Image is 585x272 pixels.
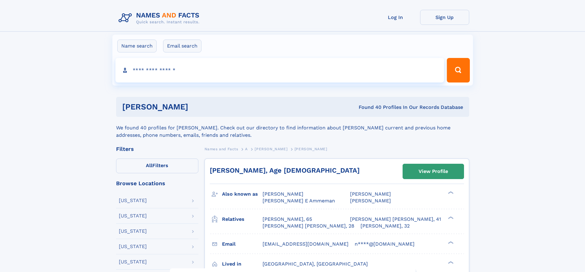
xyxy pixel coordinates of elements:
h3: Also known as [222,189,263,199]
img: Logo Names and Facts [116,10,205,26]
span: [PERSON_NAME] [350,191,391,197]
div: We found 40 profiles for [PERSON_NAME]. Check out our directory to find information about [PERSON... [116,117,469,139]
span: [PERSON_NAME] [294,147,327,151]
label: Email search [163,40,201,52]
div: [US_STATE] [119,244,147,249]
h3: Lived in [222,259,263,269]
button: Search Button [447,58,470,82]
h3: Relatives [222,214,263,224]
a: [PERSON_NAME], Age [DEMOGRAPHIC_DATA] [210,167,360,174]
a: Sign Up [420,10,469,25]
h3: Email [222,239,263,249]
label: Filters [116,159,198,173]
div: ❯ [447,260,454,264]
a: View Profile [403,164,464,179]
div: [US_STATE] [119,229,147,234]
div: Browse Locations [116,181,198,186]
span: [PERSON_NAME] [255,147,287,151]
a: [PERSON_NAME] [PERSON_NAME], 28 [263,223,354,229]
span: [EMAIL_ADDRESS][DOMAIN_NAME] [263,241,349,247]
a: Names and Facts [205,145,238,153]
div: [US_STATE] [119,198,147,203]
span: All [146,163,152,168]
a: [PERSON_NAME], 65 [263,216,312,223]
div: Found 40 Profiles In Our Records Database [273,104,463,111]
a: [PERSON_NAME] [255,145,287,153]
div: ❯ [447,240,454,244]
span: [PERSON_NAME] [263,191,303,197]
a: A [245,145,248,153]
label: Name search [117,40,157,52]
div: [US_STATE] [119,259,147,264]
div: View Profile [419,164,448,178]
input: search input [115,58,444,82]
span: [PERSON_NAME] E Ammeman [263,198,335,204]
a: [PERSON_NAME], 32 [361,223,410,229]
div: ❯ [447,191,454,195]
a: [PERSON_NAME] [PERSON_NAME], 41 [350,216,441,223]
span: A [245,147,248,151]
div: ❯ [447,216,454,220]
div: Filters [116,146,198,152]
a: Log In [371,10,420,25]
span: [GEOGRAPHIC_DATA], [GEOGRAPHIC_DATA] [263,261,368,267]
h1: [PERSON_NAME] [122,103,274,111]
div: [US_STATE] [119,213,147,218]
span: [PERSON_NAME] [350,198,391,204]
